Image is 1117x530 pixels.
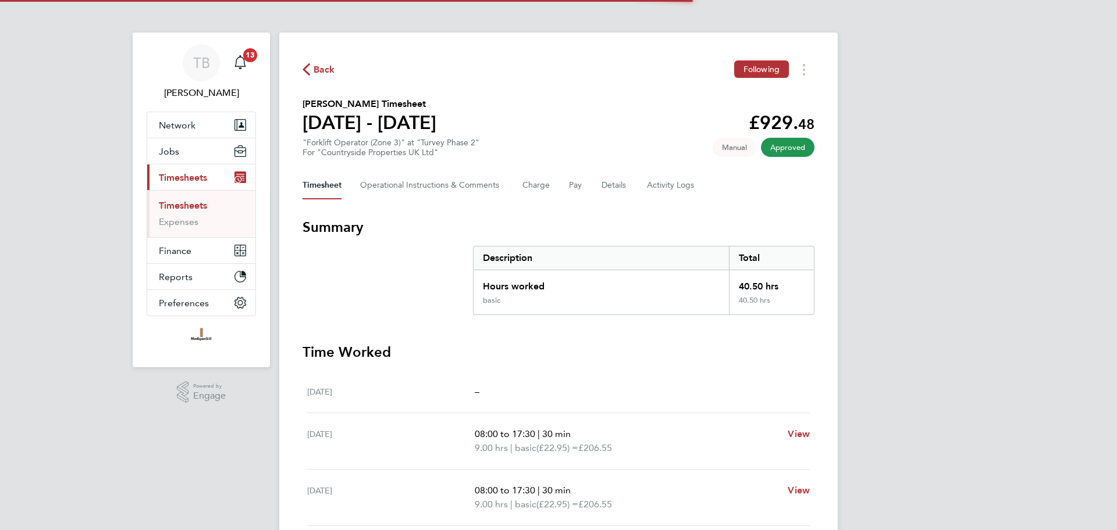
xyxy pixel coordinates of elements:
[578,442,612,453] span: £206.55
[538,485,540,496] span: |
[474,246,729,270] div: Description
[515,497,536,511] span: basic
[536,442,578,453] span: (£22.95) =
[159,120,195,131] span: Network
[303,111,436,134] h1: [DATE] - [DATE]
[734,60,789,78] button: Following
[147,112,255,138] button: Network
[303,218,814,237] h3: Summary
[729,296,814,314] div: 40.50 hrs
[713,138,756,157] span: This timesheet was manually created.
[475,442,508,453] span: 9.00 hrs
[303,97,436,111] h2: [PERSON_NAME] Timesheet
[749,112,814,134] app-decimal: £929.
[510,499,513,510] span: |
[729,270,814,296] div: 40.50 hrs
[307,484,475,511] div: [DATE]
[798,116,814,132] span: 48
[788,427,810,441] a: View
[193,381,226,391] span: Powered by
[147,164,255,190] button: Timesheets
[569,171,583,199] button: Pay
[515,441,536,455] span: basic
[147,264,255,289] button: Reports
[303,171,341,199] button: Timesheet
[159,271,193,282] span: Reports
[303,343,814,361] h3: Time Worked
[193,55,210,70] span: TB
[188,328,214,346] img: madigangill-logo-retina.png
[475,386,479,397] span: –
[474,270,729,296] div: Hours worked
[147,238,255,263] button: Finance
[602,171,628,199] button: Details
[542,485,571,496] span: 30 min
[159,146,179,157] span: Jobs
[147,328,256,346] a: Go to home page
[788,485,810,496] span: View
[744,64,780,74] span: Following
[314,63,335,77] span: Back
[159,172,207,183] span: Timesheets
[159,216,198,227] a: Expenses
[147,190,255,237] div: Timesheets
[360,171,504,199] button: Operational Instructions & Comments
[538,428,540,439] span: |
[522,171,550,199] button: Charge
[542,428,571,439] span: 30 min
[578,499,612,510] span: £206.55
[243,48,257,62] span: 13
[794,60,814,78] button: Timesheets Menu
[147,86,256,100] span: Tom Berrill
[475,428,535,439] span: 08:00 to 17:30
[307,427,475,455] div: [DATE]
[761,138,814,157] span: This timesheet has been approved.
[647,171,696,199] button: Activity Logs
[193,391,226,401] span: Engage
[133,33,270,367] nav: Main navigation
[147,44,256,100] a: TB[PERSON_NAME]
[159,298,209,309] span: Preferences
[510,442,513,453] span: |
[788,484,810,497] a: View
[147,138,255,164] button: Jobs
[475,485,535,496] span: 08:00 to 17:30
[159,245,191,256] span: Finance
[303,138,479,157] div: "Forklift Operator (Zone 3)" at "Turvey Phase 2"
[159,200,207,211] a: Timesheets
[729,246,814,270] div: Total
[483,296,500,305] div: basic
[307,385,475,399] div: [DATE]
[229,44,252,81] a: 13
[473,246,814,315] div: Summary
[177,381,226,403] a: Powered byEngage
[303,62,335,77] button: Back
[475,499,508,510] span: 9.00 hrs
[147,290,255,316] button: Preferences
[536,499,578,510] span: (£22.95) =
[303,148,479,157] div: For "Countryside Properties UK Ltd"
[788,428,810,439] span: View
